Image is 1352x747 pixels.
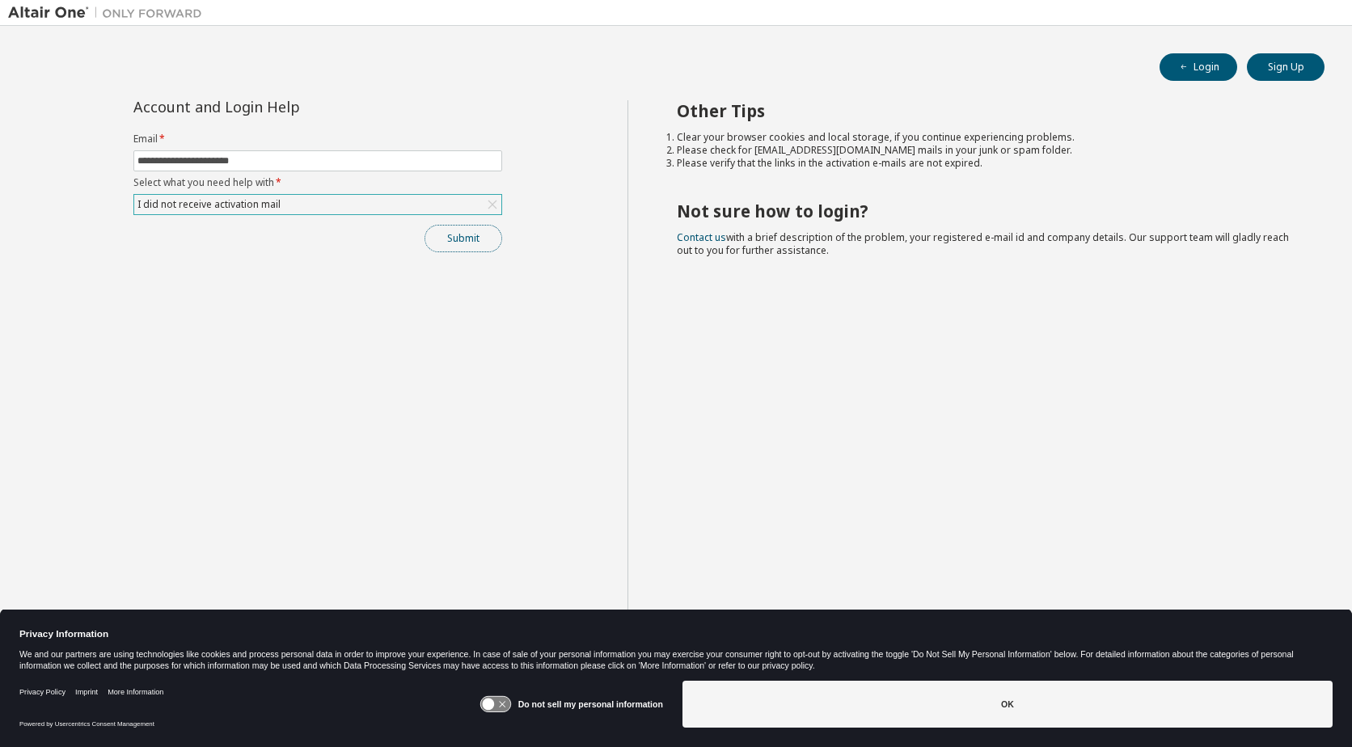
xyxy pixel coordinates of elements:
[677,230,726,244] a: Contact us
[677,100,1296,121] h2: Other Tips
[133,100,429,113] div: Account and Login Help
[677,131,1296,144] li: Clear your browser cookies and local storage, if you continue experiencing problems.
[425,225,502,252] button: Submit
[135,196,283,213] div: I did not receive activation mail
[677,144,1296,157] li: Please check for [EMAIL_ADDRESS][DOMAIN_NAME] mails in your junk or spam folder.
[677,200,1296,222] h2: Not sure how to login?
[1247,53,1325,81] button: Sign Up
[677,230,1289,257] span: with a brief description of the problem, your registered e-mail id and company details. Our suppo...
[134,195,501,214] div: I did not receive activation mail
[677,157,1296,170] li: Please verify that the links in the activation e-mails are not expired.
[8,5,210,21] img: Altair One
[133,133,502,146] label: Email
[1160,53,1237,81] button: Login
[133,176,502,189] label: Select what you need help with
